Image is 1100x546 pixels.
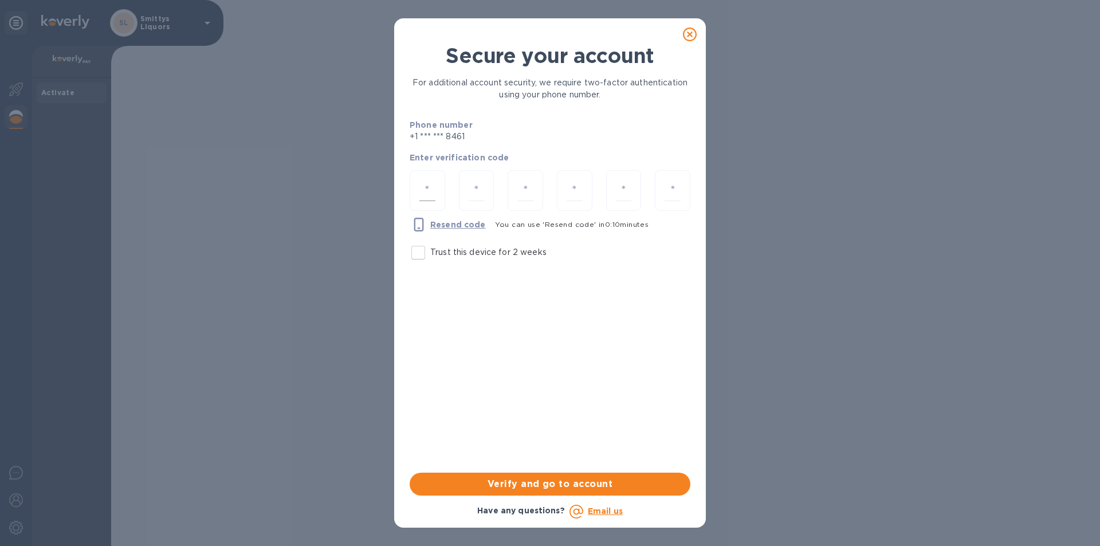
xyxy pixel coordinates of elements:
span: Verify and go to account [419,477,681,491]
b: Have any questions? [477,506,565,515]
button: Verify and go to account [410,473,690,496]
b: Phone number [410,120,473,129]
a: Email us [588,506,623,516]
span: You can use 'Resend code' in 0 : 10 minutes [495,220,649,229]
p: For additional account security, we require two-factor authentication using your phone number. [410,77,690,101]
p: Trust this device for 2 weeks [430,246,547,258]
p: Enter verification code [410,152,690,163]
u: Resend code [430,220,486,229]
h1: Secure your account [410,44,690,68]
